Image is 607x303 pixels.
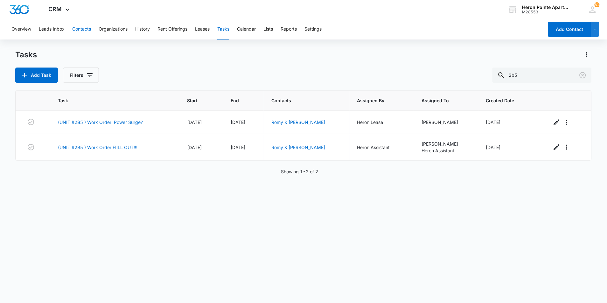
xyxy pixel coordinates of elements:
[58,144,137,151] a: (UNIT #2B5 ) Work Order FIILL OUT!!!
[357,97,397,104] span: Assigned By
[63,68,99,83] button: Filters
[578,70,588,80] button: Clear
[187,97,206,104] span: Start
[486,145,501,150] span: [DATE]
[195,19,210,40] button: Leases
[58,97,163,104] span: Task
[271,119,325,125] a: Romy & [PERSON_NAME]
[99,19,128,40] button: Organizations
[271,145,325,150] a: Romy & [PERSON_NAME]
[281,168,318,175] p: Showing 1-2 of 2
[595,2,600,7] div: notifications count
[187,119,202,125] span: [DATE]
[237,19,256,40] button: Calendar
[187,145,202,150] span: [DATE]
[582,50,592,60] button: Actions
[72,19,91,40] button: Contacts
[357,119,407,126] div: Heron Lease
[39,19,65,40] button: Leads Inbox
[522,5,569,10] div: account name
[271,97,333,104] span: Contacts
[486,97,527,104] span: Created Date
[58,119,143,126] a: (UNIT #2B5 ) Work Order: Power Surge?
[15,68,58,83] button: Add Task
[522,10,569,14] div: account id
[231,145,245,150] span: [DATE]
[135,19,150,40] button: History
[304,19,322,40] button: Settings
[231,97,247,104] span: End
[217,19,229,40] button: Tasks
[422,97,462,104] span: Assigned To
[422,119,471,126] div: [PERSON_NAME]
[486,119,501,125] span: [DATE]
[231,119,245,125] span: [DATE]
[15,50,37,60] h1: Tasks
[422,141,471,147] div: [PERSON_NAME]
[11,19,31,40] button: Overview
[157,19,187,40] button: Rent Offerings
[49,6,62,12] span: CRM
[548,22,591,37] button: Add Contact
[492,68,592,83] input: Search Tasks
[263,19,273,40] button: Lists
[281,19,297,40] button: Reports
[595,2,600,7] span: 81
[357,144,407,151] div: Heron Assistant
[422,147,471,154] div: Heron Assistant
